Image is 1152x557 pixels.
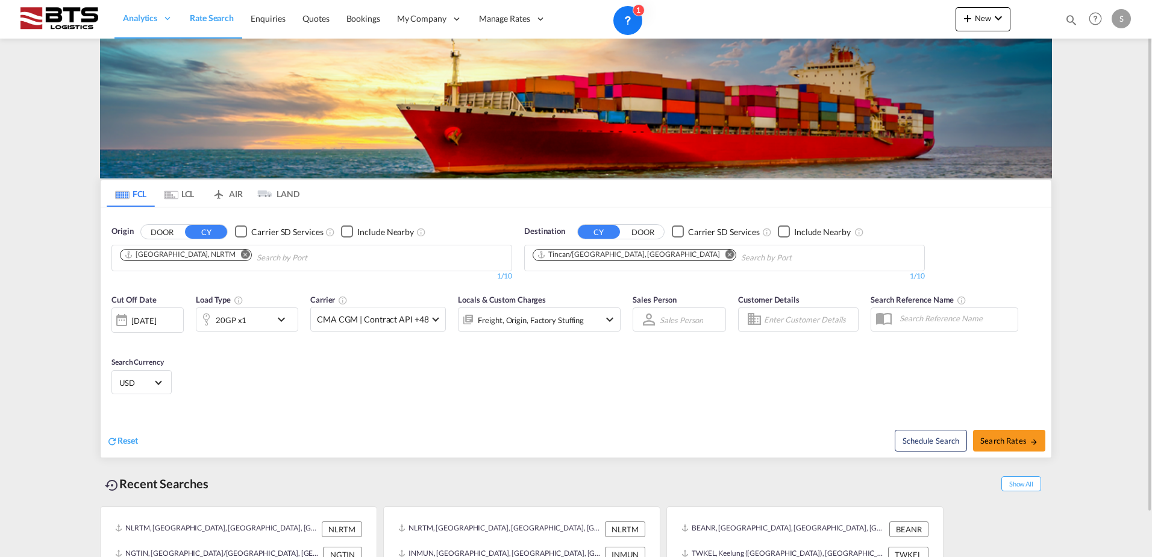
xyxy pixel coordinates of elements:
[633,295,677,304] span: Sales Person
[741,248,856,268] input: Chips input.
[537,250,722,260] div: Press delete to remove this chip.
[1001,476,1041,491] span: Show All
[1065,13,1078,31] div: icon-magnify
[991,11,1006,25] md-icon: icon-chevron-down
[718,250,736,262] button: Remove
[738,295,799,304] span: Customer Details
[764,310,854,329] input: Enter Customer Details
[659,311,704,329] md-select: Sales Person
[18,5,99,33] img: cdcc71d0be7811ed9adfbf939d2aa0e8.png
[322,521,362,537] div: NLRTM
[524,271,925,282] div: 1/10
[251,13,286,24] span: Enquiries
[346,13,380,24] span: Bookings
[234,295,243,305] md-icon: icon-information-outline
[956,7,1010,31] button: icon-plus 400-fgNewicon-chevron-down
[141,225,183,239] button: DOOR
[100,39,1052,178] img: LCL+%26+FCL+BACKGROUND.png
[794,226,851,238] div: Include Nearby
[894,309,1018,327] input: Search Reference Name
[341,225,414,238] md-checkbox: Checkbox No Ink
[111,332,121,348] md-datepicker: Select
[397,13,446,25] span: My Company
[338,295,348,305] md-icon: The selected Trucker/Carrierwill be displayed in the rate results If the rates are from another f...
[274,312,295,327] md-icon: icon-chevron-down
[155,180,203,207] md-tab-item: LCL
[778,225,851,238] md-checkbox: Checkbox No Ink
[100,470,213,497] div: Recent Searches
[960,13,1006,23] span: New
[111,307,184,333] div: [DATE]
[325,227,335,237] md-icon: Unchecked: Search for CY (Container Yard) services for all selected carriers.Checked : Search for...
[190,13,234,23] span: Rate Search
[957,295,966,305] md-icon: Your search will be saved by the below given name
[681,521,886,537] div: BEANR, Antwerp, Belgium, Western Europe, Europe
[1085,8,1112,30] div: Help
[895,430,967,452] button: Note: By default Schedule search will only considerorigin ports, destination ports and cut off da...
[478,312,584,329] div: Freight Origin Factory Stuffing
[871,295,966,304] span: Search Reference Name
[251,226,323,238] div: Carrier SD Services
[524,225,565,238] span: Destination
[216,312,246,329] div: 20GP x1
[1065,13,1078,27] md-icon: icon-magnify
[235,225,323,238] md-checkbox: Checkbox No Ink
[310,295,348,304] span: Carrier
[317,313,428,326] span: CMA CGM | Contract API +48
[688,226,760,238] div: Carrier SD Services
[672,225,760,238] md-checkbox: Checkbox No Ink
[196,307,298,332] div: 20GP x1icon-chevron-down
[889,521,928,537] div: BEANR
[196,295,243,304] span: Load Type
[251,180,299,207] md-tab-item: LAND
[762,227,772,237] md-icon: Unchecked: Search for CY (Container Yard) services for all selected carriers.Checked : Search for...
[1112,9,1131,28] div: S
[973,430,1045,452] button: Search Ratesicon-arrow-right
[185,225,227,239] button: CY
[124,250,238,260] div: Press delete to remove this chip.
[111,225,133,238] span: Origin
[302,13,329,24] span: Quotes
[111,357,164,367] span: Search Currency
[203,180,251,207] md-tab-item: AIR
[605,521,645,537] div: NLRTM
[101,207,1051,458] div: OriginDOOR CY Checkbox No InkUnchecked: Search for CY (Container Yard) services for all selected ...
[578,225,620,239] button: CY
[107,180,155,207] md-tab-item: FCL
[537,250,720,260] div: Tincan/Lagos, NGTIN
[111,295,157,304] span: Cut Off Date
[111,271,512,282] div: 1/10
[119,377,153,388] span: USD
[115,521,319,537] div: NLRTM, Rotterdam, Netherlands, Western Europe, Europe
[124,250,236,260] div: Rotterdam, NLRTM
[107,436,117,447] md-icon: icon-refresh
[458,295,546,304] span: Locals & Custom Charges
[479,13,530,25] span: Manage Rates
[211,187,226,196] md-icon: icon-airplane
[398,521,602,537] div: NLRTM, Rotterdam, Netherlands, Western Europe, Europe
[531,245,860,268] md-chips-wrap: Chips container. Use arrow keys to select chips.
[131,315,156,326] div: [DATE]
[603,312,617,327] md-icon: icon-chevron-down
[118,374,165,391] md-select: Select Currency: $ USDUnited States Dollar
[416,227,426,237] md-icon: Unchecked: Ignores neighbouring ports when fetching rates.Checked : Includes neighbouring ports w...
[123,12,157,24] span: Analytics
[458,307,621,332] div: Freight Origin Factory Stuffingicon-chevron-down
[980,436,1038,445] span: Search Rates
[118,245,376,268] md-chips-wrap: Chips container. Use arrow keys to select chips.
[105,478,119,492] md-icon: icon-backup-restore
[107,435,138,448] div: icon-refreshReset
[257,248,371,268] input: Chips input.
[1085,8,1106,29] span: Help
[107,180,299,207] md-pagination-wrapper: Use the left and right arrow keys to navigate between tabs
[960,11,975,25] md-icon: icon-plus 400-fg
[357,226,414,238] div: Include Nearby
[1030,438,1038,446] md-icon: icon-arrow-right
[233,250,251,262] button: Remove
[117,435,138,445] span: Reset
[854,227,864,237] md-icon: Unchecked: Ignores neighbouring ports when fetching rates.Checked : Includes neighbouring ports w...
[622,225,664,239] button: DOOR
